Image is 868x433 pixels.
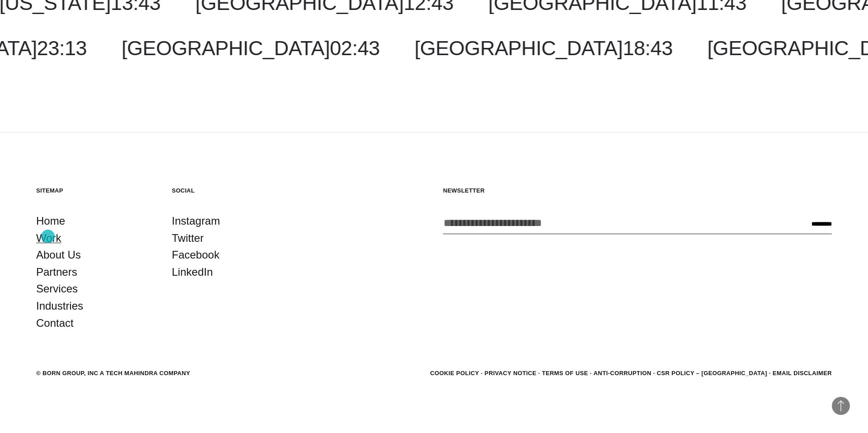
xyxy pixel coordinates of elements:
[172,212,220,230] a: Instagram
[36,280,78,297] a: Services
[36,315,74,332] a: Contact
[415,37,673,60] a: [GEOGRAPHIC_DATA]18:43
[542,370,588,377] a: Terms of Use
[172,187,289,194] h5: Social
[430,370,479,377] a: Cookie Policy
[172,230,204,247] a: Twitter
[36,297,83,315] a: Industries
[36,187,154,194] h5: Sitemap
[657,370,767,377] a: CSR POLICY – [GEOGRAPHIC_DATA]
[832,397,850,415] button: Back to Top
[443,187,832,194] h5: Newsletter
[36,230,61,247] a: Work
[485,370,537,377] a: Privacy Notice
[36,212,65,230] a: Home
[594,370,651,377] a: Anti-Corruption
[773,370,832,377] a: Email Disclaimer
[37,37,87,60] span: 23:13
[36,264,77,281] a: Partners
[330,37,380,60] span: 02:43
[623,37,673,60] span: 18:43
[36,246,81,264] a: About Us
[122,37,380,60] a: [GEOGRAPHIC_DATA]02:43
[172,264,213,281] a: LinkedIn
[172,246,219,264] a: Facebook
[36,369,190,378] div: © BORN GROUP, INC A Tech Mahindra Company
